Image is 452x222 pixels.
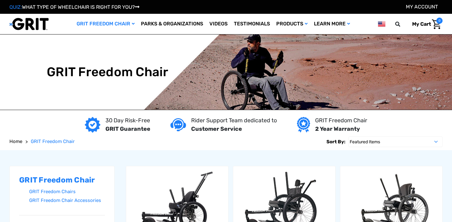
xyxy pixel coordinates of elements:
[315,116,367,125] p: GRIT Freedom Chair
[73,14,138,34] a: GRIT Freedom Chair
[9,4,139,10] a: QUIZ:WHAT TYPE OF WHEELCHAIR IS RIGHT FOR YOU?
[231,14,273,34] a: Testimonials
[9,4,22,10] span: QUIZ:
[412,21,431,27] span: My Cart
[105,125,150,132] strong: GRIT Guarantee
[273,14,311,34] a: Products
[436,18,443,24] span: 0
[170,118,186,131] img: Customer service
[398,18,407,31] input: Search
[297,117,310,133] img: Year warranty
[315,125,360,132] strong: 2 Year Warranty
[311,14,353,34] a: Learn More
[326,136,345,147] label: Sort By:
[378,20,385,28] img: us.png
[31,138,75,145] a: GRIT Freedom Chair
[47,65,169,80] h1: GRIT Freedom Chair
[85,117,100,133] img: GRIT Guarantee
[138,14,206,34] a: Parks & Organizations
[191,125,242,132] strong: Customer Service
[31,139,75,144] span: GRIT Freedom Chair
[407,18,443,31] a: Cart with 0 items
[9,138,22,145] a: Home
[432,19,441,29] img: Cart
[9,18,49,30] img: GRIT All-Terrain Wheelchair and Mobility Equipment
[9,139,22,144] span: Home
[29,187,105,196] a: GRIT Freedom Chairs
[29,196,105,205] a: GRIT Freedom Chair Accessories
[105,116,150,125] p: 30 Day Risk-Free
[206,14,231,34] a: Videos
[191,116,277,125] p: Rider Support Team dedicated to
[19,176,105,185] h2: GRIT Freedom Chair
[406,4,438,10] a: Account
